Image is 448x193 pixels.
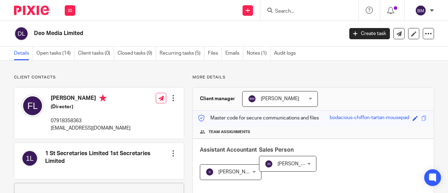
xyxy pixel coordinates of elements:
span: Team assignments [209,129,250,135]
p: Client contacts [14,75,184,80]
a: Closed tasks (9) [118,47,156,60]
a: Emails [225,47,243,60]
a: Notes (1) [247,47,271,60]
img: svg%3E [415,5,426,16]
div: bodacious-chiffon-tartan-mousepad [330,114,409,122]
a: Audit logs [274,47,299,60]
img: svg%3E [205,168,214,176]
a: Recurring tasks (5) [160,47,204,60]
p: More details [192,75,434,80]
a: Open tasks (14) [36,47,75,60]
a: Details [14,47,33,60]
h4: [PERSON_NAME] [51,95,131,103]
span: [PERSON_NAME] [261,96,299,101]
a: Create task [349,28,390,39]
span: [PERSON_NAME] [278,161,316,166]
input: Search [274,8,337,15]
img: svg%3E [248,95,256,103]
img: svg%3E [21,95,44,117]
p: [EMAIL_ADDRESS][DOMAIN_NAME] [51,125,131,132]
a: Files [208,47,222,60]
span: Assistant Accountant [200,147,257,153]
h5: (Director) [51,103,131,110]
h4: 1 St Secretaries Limited 1st Secretaries Limited [45,150,170,165]
img: svg%3E [21,150,38,167]
img: svg%3E [265,160,273,168]
h3: Client manager [200,95,235,102]
img: Pixie [14,6,49,15]
h2: Deo Media Limited [34,30,278,37]
img: svg%3E [14,26,29,41]
i: Primary [99,95,106,102]
a: Client tasks (0) [78,47,114,60]
span: Sales Person [259,147,294,153]
p: 07918358363 [51,117,131,124]
p: Master code for secure communications and files [198,115,319,122]
span: [PERSON_NAME] B [218,170,261,174]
